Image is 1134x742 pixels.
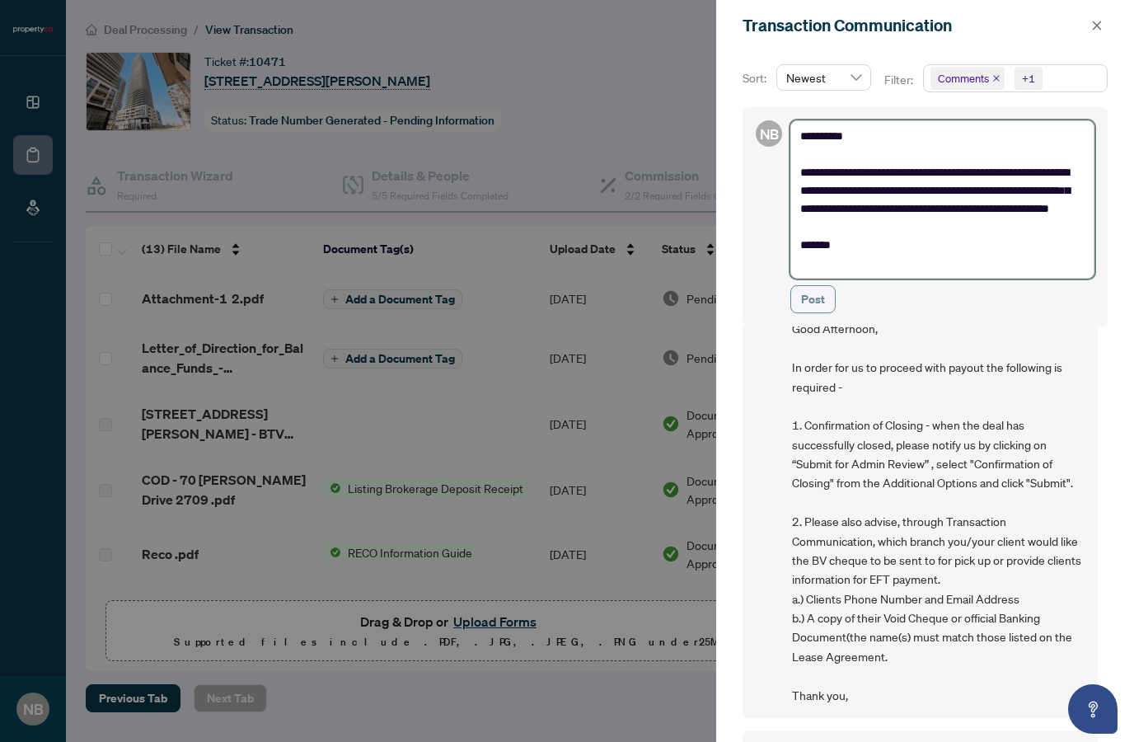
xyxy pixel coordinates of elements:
[743,13,1086,38] div: Transaction Communication
[743,69,770,87] p: Sort:
[801,286,825,312] span: Post
[1068,684,1118,734] button: Open asap
[938,70,989,87] span: Comments
[1022,70,1035,87] div: +1
[884,71,916,89] p: Filter:
[930,67,1005,90] span: Comments
[759,123,779,145] span: NB
[790,285,836,313] button: Post
[786,65,861,90] span: Newest
[792,319,1085,705] span: Good Afternoon, In order for us to proceed with payout the following is required - 1. Confirmatio...
[992,74,1000,82] span: close
[1091,20,1103,31] span: close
